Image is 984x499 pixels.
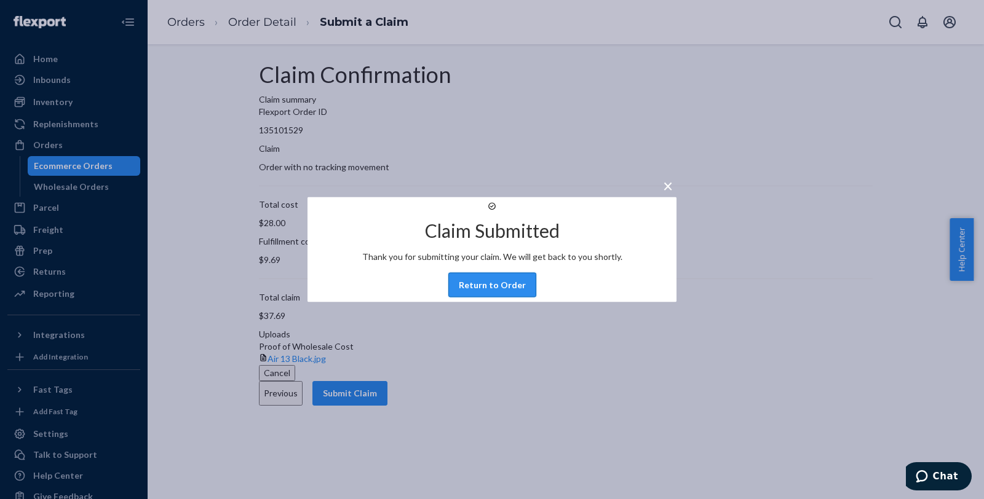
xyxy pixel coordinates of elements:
span: × [663,175,673,196]
h2: Claim Submitted [425,221,560,241]
p: Thank you for submitting your claim. We will get back to you shortly. [362,251,622,263]
iframe: To enrich screen reader interactions, please activate Accessibility in Grammarly extension settings [906,462,972,493]
button: Return to Order [448,273,536,297]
